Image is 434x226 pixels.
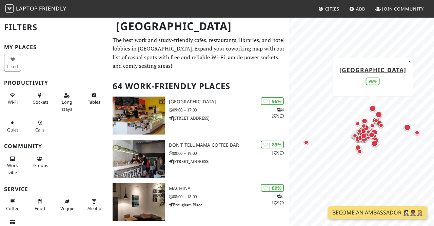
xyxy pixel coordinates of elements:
[85,90,102,108] button: Tables
[272,106,284,119] p: 4 2 1
[377,121,385,129] div: Map marker
[325,6,339,12] span: Cities
[356,127,364,135] div: Map marker
[350,131,358,140] div: Map marker
[355,127,363,135] div: Map marker
[370,139,379,148] div: Map marker
[7,162,18,175] span: People working
[372,117,380,125] div: Map marker
[5,4,14,13] img: LaptopFriendly
[351,131,359,140] div: Map marker
[85,196,102,214] button: Alcohol
[108,140,289,178] a: Don't tell Mama Coffee Bar | 89% 11 Don't tell Mama Coffee Bar 08:00 – 19:00 [STREET_ADDRESS]
[4,117,21,135] button: Quiet
[169,107,290,113] p: 09:00 – 17:00
[169,193,290,200] p: 08:00 – 18:00
[351,132,360,141] div: Map marker
[261,184,284,192] div: | 89%
[351,132,359,140] div: Map marker
[302,138,310,146] div: Map marker
[169,202,290,208] p: Brougham Place
[4,186,104,192] h3: Service
[368,104,377,113] div: Map marker
[4,90,21,108] button: Wi-Fi
[35,205,45,211] span: Food
[4,143,104,149] h3: Community
[58,196,75,214] button: Veggie
[367,130,375,139] div: Map marker
[6,205,19,211] span: Coffee
[113,183,165,221] img: Machina
[359,134,369,144] div: Map marker
[62,99,72,112] span: Long stays
[360,117,369,125] div: Map marker
[261,141,284,148] div: | 89%
[58,90,75,115] button: Long stays
[169,115,290,121] p: [STREET_ADDRESS]
[356,147,364,156] div: Map marker
[370,128,379,137] div: Map marker
[87,205,102,211] span: Alcohol
[373,3,427,15] a: Join Community
[169,99,290,105] h3: [GEOGRAPHIC_DATA]
[261,97,284,105] div: | 96%
[272,193,284,206] p: 1 1 1
[108,183,289,221] a: Machina | 89% 111 Machina 08:00 – 18:00 Brougham Place
[7,127,18,133] span: Quiet
[31,117,48,135] button: Calls
[113,97,165,135] img: North Fort Cafe
[31,196,48,214] button: Food
[35,127,44,133] span: Video/audio calls
[366,127,374,136] div: Map marker
[169,186,290,191] h3: Machina
[8,99,18,105] span: Stable Wi-Fi
[370,127,378,135] div: Map marker
[402,123,412,132] div: Map marker
[382,6,424,12] span: Join Community
[358,135,368,144] div: Map marker
[5,3,66,15] a: LaptopFriendly LaptopFriendly
[359,126,368,135] div: Map marker
[374,110,383,119] div: Map marker
[16,5,38,12] span: Laptop
[413,129,421,137] div: Map marker
[354,143,362,152] div: Map marker
[169,158,290,165] p: [STREET_ADDRESS]
[339,65,406,74] a: [GEOGRAPHIC_DATA]
[113,140,165,178] img: Don't tell Mama Coffee Bar
[356,6,366,12] span: Add
[347,3,369,15] a: Add
[359,131,368,140] div: Map marker
[368,122,376,130] div: Map marker
[4,80,104,86] h3: Productivity
[169,150,290,157] p: 08:00 – 19:00
[31,90,48,108] button: Sockets
[354,120,362,128] div: Map marker
[356,133,365,142] div: Map marker
[4,153,21,178] button: Work vibe
[367,130,376,139] div: Map marker
[354,134,363,144] div: Map marker
[169,142,290,148] h3: Don't tell Mama Coffee Bar
[88,99,100,105] span: Work-friendly tables
[113,76,285,97] h2: 64 Work-Friendly Places
[370,132,378,140] div: Map marker
[328,206,427,219] a: Become an Ambassador 🤵🏻‍♀️🤵🏾‍♂️🤵🏼‍♀️
[366,77,379,85] div: 96%
[4,196,21,214] button: Coffee
[407,58,413,65] button: Close popup
[39,5,66,12] span: Friendly
[33,162,48,168] span: Group tables
[4,17,104,38] h2: Filters
[33,99,49,105] span: Power sockets
[372,116,381,125] div: Map marker
[4,44,104,50] h3: My Places
[31,153,48,171] button: Groups
[371,116,380,125] div: Map marker
[360,122,368,130] div: Map marker
[113,36,285,70] p: The best work and study-friendly cafes, restaurants, libraries, and hotel lobbies in [GEOGRAPHIC_...
[364,128,373,136] div: Map marker
[111,17,288,36] h1: [GEOGRAPHIC_DATA]
[108,97,289,135] a: North Fort Cafe | 96% 421 [GEOGRAPHIC_DATA] 09:00 – 17:00 [STREET_ADDRESS]
[60,205,74,211] span: Veggie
